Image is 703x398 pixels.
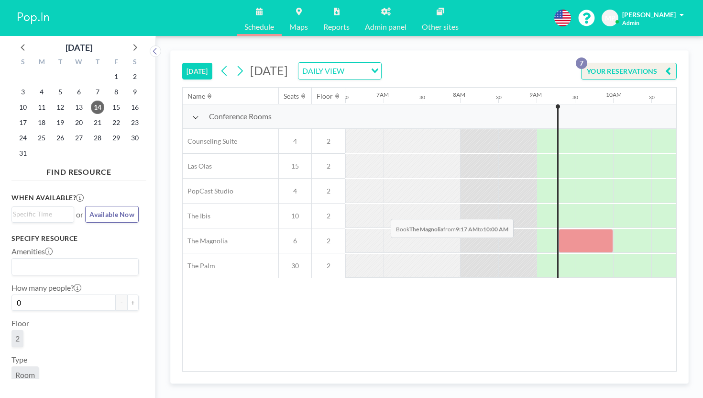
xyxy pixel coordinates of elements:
[91,131,104,145] span: Thursday, August 28, 2025
[187,92,205,101] div: Name
[35,85,48,99] span: Monday, August 4, 2025
[244,23,274,31] span: Schedule
[88,57,107,69] div: T
[419,94,425,101] div: 30
[54,131,67,145] span: Tuesday, August 26, 2025
[110,116,123,129] span: Friday, August 22, 2025
[110,101,123,114] span: Friday, August 15, 2025
[54,116,67,129] span: Tuesday, August 19, 2025
[16,101,30,114] span: Sunday, August 10, 2025
[15,334,20,343] span: 2
[483,226,508,233] b: 10:00 AM
[110,85,123,99] span: Friday, August 8, 2025
[183,237,228,245] span: The Magnolia
[14,57,33,69] div: S
[347,65,365,77] input: Search for option
[16,116,30,129] span: Sunday, August 17, 2025
[15,9,52,28] img: organization-logo
[312,237,345,245] span: 2
[279,237,311,245] span: 6
[581,63,677,80] button: YOUR RESERVATIONS7
[622,11,676,19] span: [PERSON_NAME]
[312,137,345,146] span: 2
[456,226,478,233] b: 9:17 AM
[279,212,311,220] span: 10
[11,247,53,256] label: Amenities
[279,187,311,195] span: 4
[11,355,27,364] label: Type
[182,63,212,80] button: [DATE]
[35,131,48,145] span: Monday, August 25, 2025
[605,14,615,23] span: MP
[13,261,133,273] input: Search for option
[298,63,381,79] div: Search for option
[422,23,459,31] span: Other sites
[72,131,86,145] span: Wednesday, August 27, 2025
[72,116,86,129] span: Wednesday, August 20, 2025
[128,85,142,99] span: Saturday, August 9, 2025
[128,131,142,145] span: Saturday, August 30, 2025
[12,259,138,275] div: Search for option
[649,94,655,101] div: 30
[572,94,578,101] div: 30
[54,101,67,114] span: Tuesday, August 12, 2025
[376,91,389,98] div: 7AM
[183,137,237,146] span: Counseling Suite
[128,116,142,129] span: Saturday, August 23, 2025
[107,57,125,69] div: F
[183,212,210,220] span: The Ibis
[11,234,139,243] h3: Specify resource
[529,91,542,98] div: 9AM
[317,92,333,101] div: Floor
[365,23,406,31] span: Admin panel
[91,101,104,114] span: Thursday, August 14, 2025
[89,210,134,218] span: Available Now
[72,85,86,99] span: Wednesday, August 6, 2025
[279,262,311,270] span: 30
[279,137,311,146] span: 4
[183,162,212,171] span: Las Olas
[125,57,144,69] div: S
[312,162,345,171] span: 2
[576,57,587,69] p: 7
[110,131,123,145] span: Friday, August 29, 2025
[279,162,311,171] span: 15
[70,57,88,69] div: W
[11,163,146,177] h4: FIND RESOURCE
[91,116,104,129] span: Thursday, August 21, 2025
[343,94,349,101] div: 30
[91,85,104,99] span: Thursday, August 7, 2025
[51,57,70,69] div: T
[72,101,86,114] span: Wednesday, August 13, 2025
[453,91,465,98] div: 8AM
[15,370,35,380] span: Room
[622,19,639,26] span: Admin
[116,295,127,311] button: -
[606,91,622,98] div: 10AM
[391,219,514,238] span: Book from to
[33,57,51,69] div: M
[409,226,443,233] b: The Magnolia
[16,147,30,160] span: Sunday, August 31, 2025
[11,318,29,328] label: Floor
[300,65,346,77] span: DAILY VIEW
[312,187,345,195] span: 2
[284,92,299,101] div: Seats
[127,295,139,311] button: +
[85,206,139,223] button: Available Now
[16,131,30,145] span: Sunday, August 24, 2025
[183,262,215,270] span: The Palm
[13,209,68,219] input: Search for option
[35,101,48,114] span: Monday, August 11, 2025
[66,41,92,54] div: [DATE]
[183,187,233,195] span: PopCast Studio
[323,23,350,31] span: Reports
[35,116,48,129] span: Monday, August 18, 2025
[11,283,81,293] label: How many people?
[312,212,345,220] span: 2
[312,262,345,270] span: 2
[12,207,74,221] div: Search for option
[128,70,142,83] span: Saturday, August 2, 2025
[289,23,308,31] span: Maps
[250,63,288,78] span: [DATE]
